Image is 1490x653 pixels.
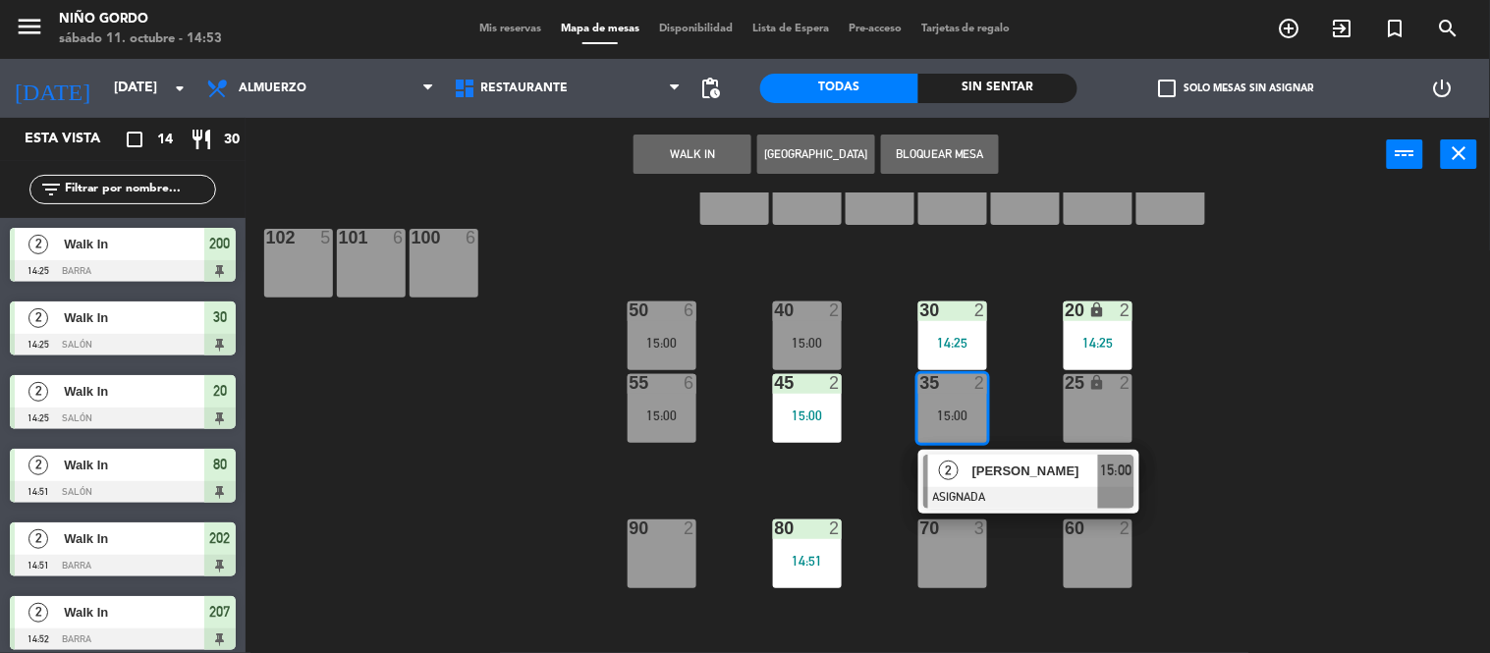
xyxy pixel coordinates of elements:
div: 50 [630,301,631,319]
span: 30 [224,129,240,151]
span: Walk In [64,381,204,402]
div: 2 [829,519,841,537]
div: 2 [829,301,841,319]
i: arrow_drop_down [168,77,192,100]
div: 25 [1066,374,1067,392]
i: menu [15,12,44,41]
span: Walk In [64,528,204,549]
span: 202 [210,526,231,550]
span: 2 [28,603,48,623]
span: pending_actions [699,77,723,100]
div: sábado 11. octubre - 14:53 [59,29,222,49]
i: add_circle_outline [1278,17,1301,40]
div: 20 [1066,301,1067,319]
div: 5 [320,229,332,246]
div: 6 [684,374,695,392]
span: 2 [28,529,48,549]
button: close [1441,139,1477,169]
span: Almuerzo [239,82,306,95]
span: 207 [210,600,231,624]
i: search [1437,17,1461,40]
div: 15:00 [628,336,696,350]
div: 35 [920,374,921,392]
div: 3 [974,519,986,537]
span: 2 [28,235,48,254]
span: 2 [28,456,48,475]
div: 2 [1120,519,1131,537]
span: Walk In [64,307,204,328]
div: 15:00 [918,408,987,422]
span: 2 [28,382,48,402]
span: 80 [213,453,227,476]
div: 2 [974,301,986,319]
div: 6 [393,229,405,246]
div: 40 [775,301,776,319]
span: Tarjetas de regalo [911,24,1021,34]
div: 80 [775,519,776,537]
i: lock [1089,301,1106,318]
div: 45 [775,374,776,392]
div: 14:25 [918,336,987,350]
div: 6 [466,229,477,246]
span: Disponibilidad [649,24,743,34]
button: power_input [1387,139,1423,169]
div: 14:51 [773,554,842,568]
div: 60 [1066,519,1067,537]
span: Mis reservas [469,24,551,34]
div: Esta vista [10,128,141,151]
label: Solo mesas sin asignar [1158,80,1313,97]
span: Walk In [64,234,204,254]
div: 30 [920,301,921,319]
div: 14:25 [1064,336,1132,350]
i: lock [1089,374,1106,391]
span: Lista de Espera [743,24,839,34]
i: power_settings_new [1431,77,1455,100]
div: 15:00 [773,408,842,422]
span: 200 [210,232,231,255]
div: Sin sentar [918,74,1077,103]
span: Walk In [64,455,204,475]
span: Mapa de mesas [551,24,649,34]
span: check_box_outline_blank [1158,80,1176,97]
div: 90 [630,519,631,537]
button: Bloquear Mesa [881,135,999,174]
span: Restaurante [481,82,569,95]
i: power_input [1394,141,1417,165]
div: 2 [974,374,986,392]
div: 2 [684,519,695,537]
div: 15:00 [628,408,696,422]
i: turned_in_not [1384,17,1407,40]
i: filter_list [39,178,63,201]
div: 101 [339,229,340,246]
button: menu [15,12,44,48]
i: restaurant [190,128,213,151]
button: [GEOGRAPHIC_DATA] [757,135,875,174]
div: 2 [1120,374,1131,392]
i: crop_square [123,128,146,151]
div: 2 [1120,301,1131,319]
div: Todas [760,74,919,103]
div: Niño Gordo [59,10,222,29]
span: 2 [939,461,959,480]
button: WALK IN [634,135,751,174]
span: 20 [213,379,227,403]
div: 15:00 [773,336,842,350]
div: 2 [829,374,841,392]
div: 6 [684,301,695,319]
span: 30 [213,305,227,329]
span: Walk In [64,602,204,623]
span: 14 [157,129,173,151]
span: Pre-acceso [839,24,911,34]
div: 102 [266,229,267,246]
div: 55 [630,374,631,392]
div: 70 [920,519,921,537]
i: close [1448,141,1471,165]
span: 2 [28,308,48,328]
span: 15:00 [1100,459,1131,482]
input: Filtrar por nombre... [63,179,215,200]
i: exit_to_app [1331,17,1354,40]
span: [PERSON_NAME] [972,461,1098,481]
